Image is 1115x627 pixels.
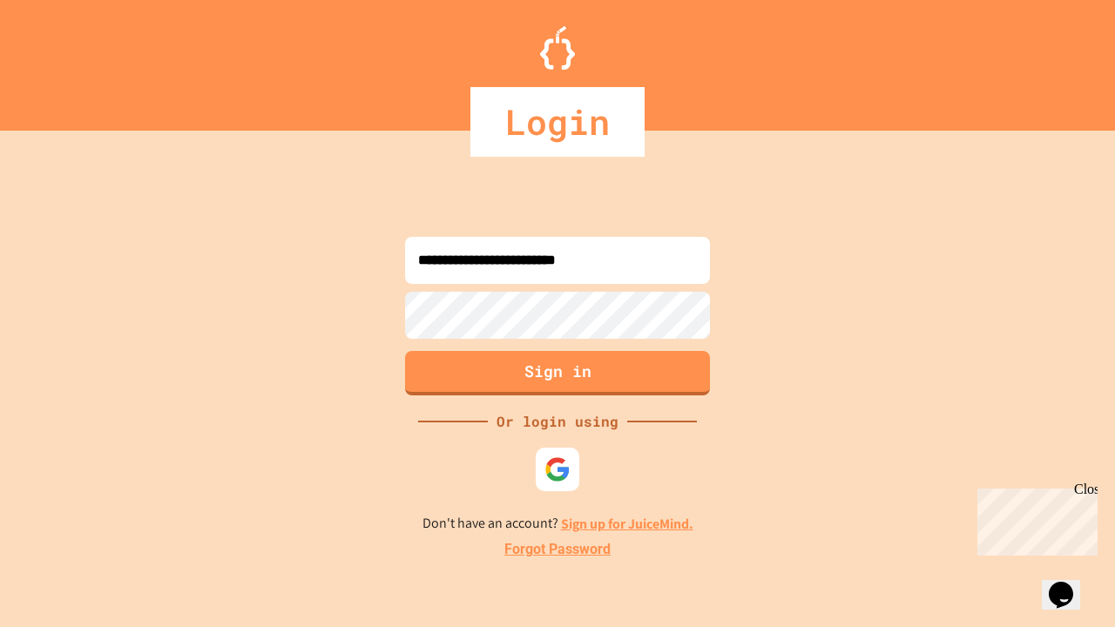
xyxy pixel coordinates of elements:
div: Chat with us now!Close [7,7,120,111]
a: Sign up for JuiceMind. [561,515,693,533]
p: Don't have an account? [422,513,693,535]
iframe: chat widget [970,482,1098,556]
div: Or login using [488,411,627,432]
button: Sign in [405,351,710,395]
img: Logo.svg [540,26,575,70]
div: Login [470,87,645,157]
img: google-icon.svg [544,456,571,482]
a: Forgot Password [504,539,611,560]
iframe: chat widget [1042,557,1098,610]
